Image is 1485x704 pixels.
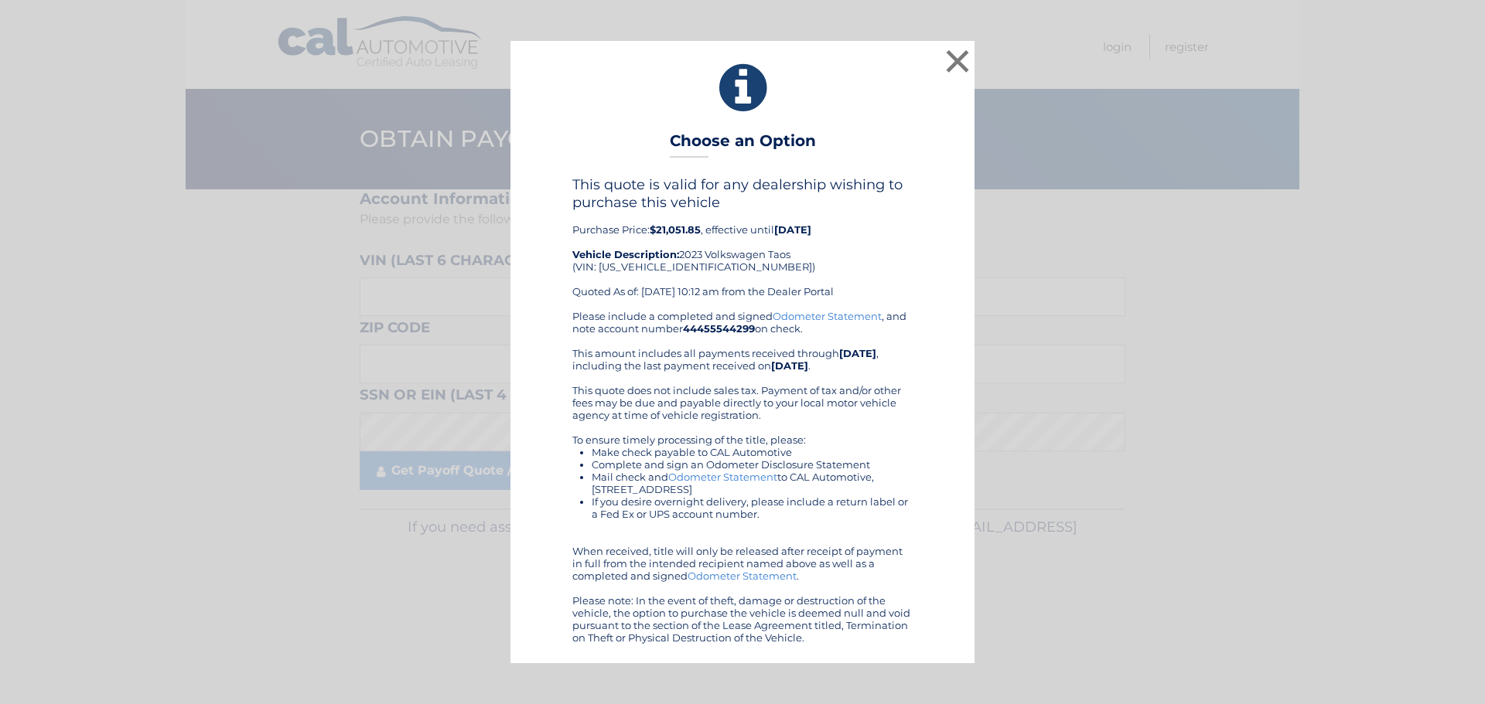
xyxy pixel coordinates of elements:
[572,248,679,260] strong: Vehicle Description:
[572,310,913,644] div: Please include a completed and signed , and note account number on check. This amount includes al...
[592,471,913,495] li: Mail check and to CAL Automotive, [STREET_ADDRESS]
[773,310,882,322] a: Odometer Statement
[774,223,811,236] b: [DATE]
[670,131,816,158] h3: Choose an Option
[592,446,913,458] li: Make check payable to CAL Automotive
[839,347,876,359] b: [DATE]
[771,359,808,372] b: [DATE]
[688,570,797,582] a: Odometer Statement
[572,176,913,210] h4: This quote is valid for any dealership wishing to purchase this vehicle
[668,471,777,483] a: Odometer Statement
[942,46,973,77] button: ×
[683,322,755,335] b: 44455544299
[650,223,701,236] b: $21,051.85
[592,458,913,471] li: Complete and sign an Odometer Disclosure Statement
[572,176,913,309] div: Purchase Price: , effective until 2023 Volkswagen Taos (VIN: [US_VEHICLE_IDENTIFICATION_NUMBER]) ...
[592,495,913,520] li: If you desire overnight delivery, please include a return label or a Fed Ex or UPS account number.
